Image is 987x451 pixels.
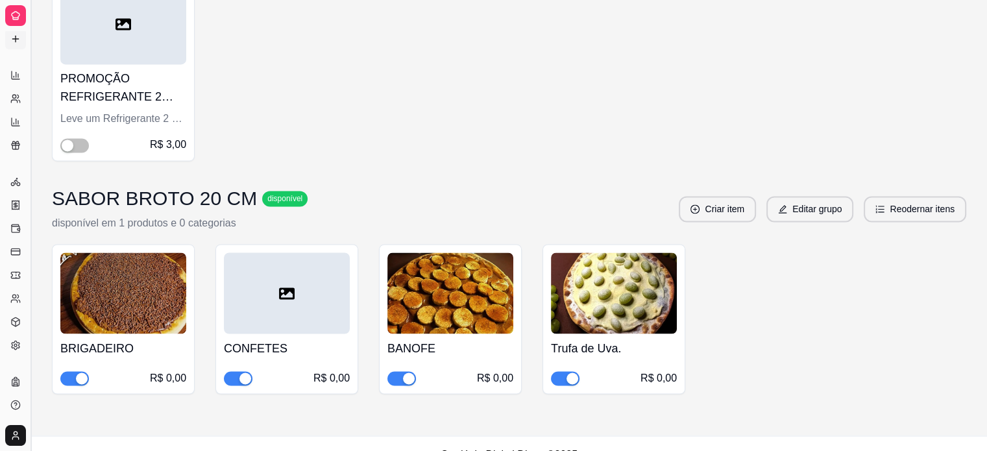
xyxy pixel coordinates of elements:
h4: BANOFE [387,339,513,357]
div: R$ 0,00 [640,370,677,385]
img: product-image [60,252,186,334]
h4: BRIGADEIRO [60,339,186,357]
span: disponível [265,193,305,204]
h4: CONFETES [224,339,350,357]
button: ordered-listReodernar itens [864,196,966,222]
span: plus-circle [690,204,700,213]
h4: PROMOÇÃO REFRIGERANTE 2 lts3,00 [60,69,186,106]
div: R$ 3,00 [150,137,186,152]
img: product-image [387,252,513,334]
h4: Trufa de Uva. [551,339,677,357]
span: ordered-list [875,204,884,213]
div: R$ 0,00 [477,370,513,385]
button: plus-circleCriar item [679,196,756,222]
p: disponível em 1 produtos e 0 categorias [52,215,308,231]
button: editEditar grupo [766,196,853,222]
div: R$ 0,00 [313,370,350,385]
h3: SABOR BROTO 20 CM [52,187,257,210]
div: Leve um Refrigerante 2 Lts por apenas 3,00 [60,111,186,127]
img: product-image [551,252,677,334]
span: edit [778,204,787,213]
div: R$ 0,00 [150,370,186,385]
